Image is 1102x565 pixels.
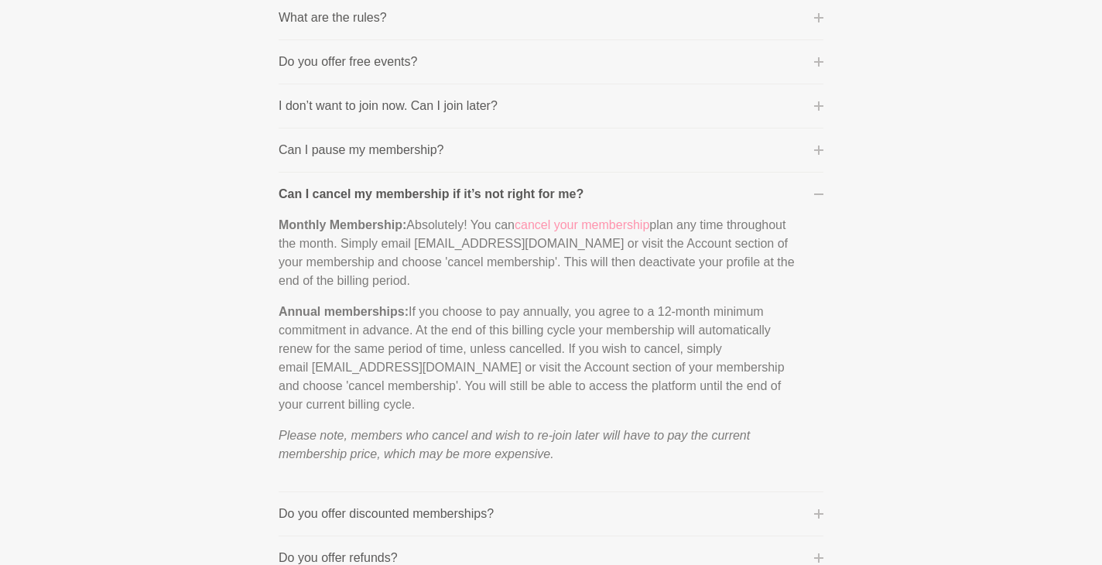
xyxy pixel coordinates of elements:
strong: Annual memberships: [279,305,409,318]
button: I don’t want to join now. Can I join later? [279,97,823,115]
a: cancel your membership [515,218,649,231]
p: Do you offer free events? [279,53,417,71]
p: What are the rules? [279,9,387,27]
p: I don’t want to join now. Can I join later? [279,97,498,115]
button: Do you offer discounted memberships? [279,505,823,523]
p: Absolutely! You can plan any time throughout the month. Simply email [EMAIL_ADDRESS][DOMAIN_NAME]... [279,216,799,290]
p: Can I pause my membership? [279,141,443,159]
button: Do you offer free events? [279,53,823,71]
p: Can I cancel my membership if it’s not right for me? [279,185,584,204]
button: What are the rules? [279,9,823,27]
em: Please note, members who cancel and wish to re-join later will have to pay the current membership... [279,429,750,461]
p: If you choose to pay annually, you agree to a 12-month minimum commitment in advance. At the end ... [279,303,799,414]
p: Do you offer discounted memberships? [279,505,494,523]
button: Can I pause my membership? [279,141,823,159]
strong: Monthly Membership: [279,218,406,231]
button: Can I cancel my membership if it’s not right for me? [279,185,823,204]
